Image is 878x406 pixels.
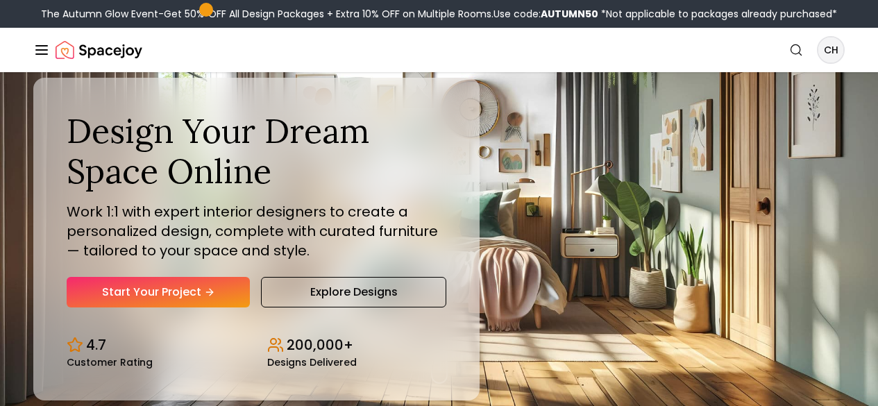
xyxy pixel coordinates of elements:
a: Spacejoy [56,36,142,64]
span: *Not applicable to packages already purchased* [598,7,837,21]
small: Customer Rating [67,357,153,367]
span: CH [818,37,843,62]
a: Explore Designs [261,277,446,307]
p: Work 1:1 with expert interior designers to create a personalized design, complete with curated fu... [67,202,446,260]
button: CH [817,36,845,64]
small: Designs Delivered [267,357,357,367]
div: The Autumn Glow Event-Get 50% OFF All Design Packages + Extra 10% OFF on Multiple Rooms. [41,7,837,21]
p: 200,000+ [287,335,353,355]
nav: Global [33,28,845,72]
b: AUTUMN50 [541,7,598,21]
div: Design stats [67,324,446,367]
h1: Design Your Dream Space Online [67,111,446,191]
a: Start Your Project [67,277,250,307]
img: Spacejoy Logo [56,36,142,64]
span: Use code: [493,7,598,21]
p: 4.7 [86,335,106,355]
